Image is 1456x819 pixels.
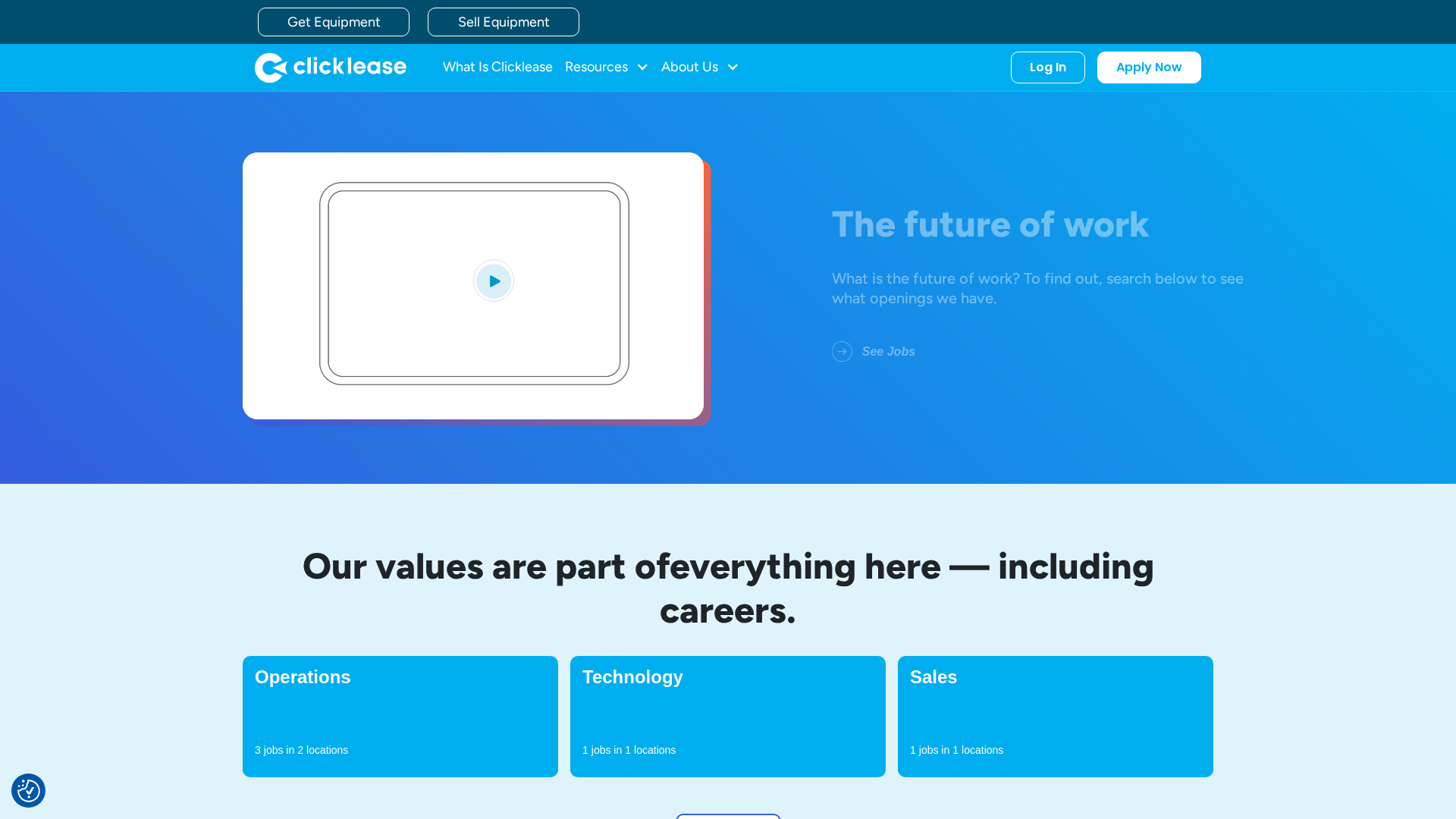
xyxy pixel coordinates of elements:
img: Clicklease logo [255,52,406,83]
p: locations [962,742,1003,758]
a: open lightbox [243,152,704,419]
div: What is the future of work? To find out, search below to see what openings we have. [832,268,1281,308]
p: jobs in [591,742,622,758]
a: See Jobs [832,332,940,372]
img: Revisit consent button [17,780,40,802]
p: locations [634,742,676,758]
h1: The future of work [832,204,1281,244]
p: 1 [952,742,959,758]
div: Log In [1030,60,1066,75]
a: What Is Clicklease [443,52,553,83]
a: Get Equipment [258,8,409,36]
h4: Operations [255,668,546,686]
img: Blue play button logo on a light blue circular background [473,259,514,302]
h2: Our values are part of [243,544,1213,632]
div: About Us [661,52,739,83]
span: everything here — including careers. [660,544,1154,632]
h4: Technology [582,668,874,686]
p: jobs in [264,742,294,758]
p: jobs in [919,742,949,758]
p: locations [306,742,348,758]
p: 3 [255,742,261,758]
button: Consent Preferences [17,780,40,802]
p: 2 [297,742,303,758]
h4: Sales [910,668,1201,686]
a: Sell Equipment [428,8,579,36]
p: 1 [910,742,916,758]
p: 1 [625,742,631,758]
p: 1 [582,742,588,758]
div: Resources [565,52,649,83]
a: Apply Now [1097,52,1201,83]
a: home [255,52,406,83]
